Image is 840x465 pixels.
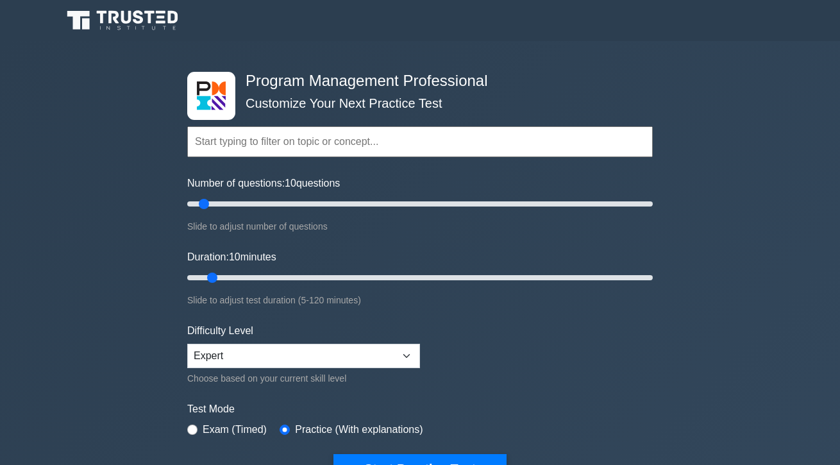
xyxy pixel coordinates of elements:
[203,422,267,437] label: Exam (Timed)
[187,249,276,265] label: Duration: minutes
[187,323,253,339] label: Difficulty Level
[229,251,240,262] span: 10
[187,176,340,191] label: Number of questions: questions
[187,292,653,308] div: Slide to adjust test duration (5-120 minutes)
[295,422,423,437] label: Practice (With explanations)
[187,402,653,417] label: Test Mode
[285,178,296,189] span: 10
[187,219,653,234] div: Slide to adjust number of questions
[240,72,590,90] h4: Program Management Professional
[187,371,420,386] div: Choose based on your current skill level
[187,126,653,157] input: Start typing to filter on topic or concept...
